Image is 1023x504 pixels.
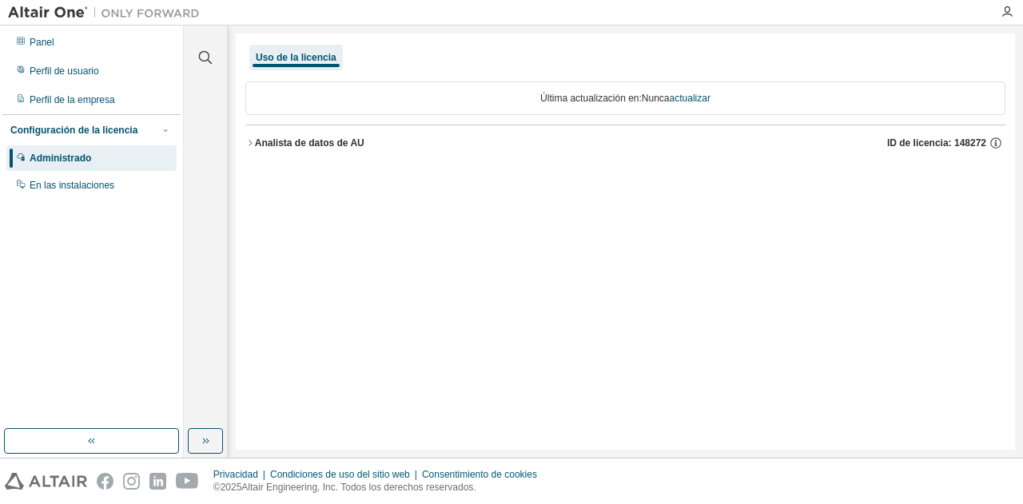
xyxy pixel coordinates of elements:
[30,153,91,164] font: Administrado
[270,469,410,480] font: Condiciones de uso del sitio web
[221,482,242,493] font: 2025
[5,473,87,490] img: altair_logo.svg
[245,125,1005,161] button: Analista de datos de AUID de licencia: 148272
[256,52,336,63] font: Uso de la licencia
[540,93,642,104] font: Última actualización en:
[30,37,54,48] font: Panel
[30,180,114,191] font: En las instalaciones
[213,482,221,493] font: ©
[8,5,208,21] img: Altair Uno
[422,469,537,480] font: Consentimiento de cookies
[213,469,258,480] font: Privacidad
[176,473,199,490] img: youtube.svg
[30,65,99,77] font: Perfil de usuario
[10,125,137,136] font: Configuración de la licencia
[241,482,476,493] font: Altair Engineering, Inc. Todos los derechos reservados.
[255,137,364,149] font: Analista de datos de AU
[887,137,986,149] font: ID de licencia: 148272
[670,93,711,104] font: actualizar
[123,473,140,490] img: instagram.svg
[149,473,166,490] img: linkedin.svg
[642,93,670,104] font: Nunca
[97,473,113,490] img: facebook.svg
[30,94,115,105] font: Perfil de la empresa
